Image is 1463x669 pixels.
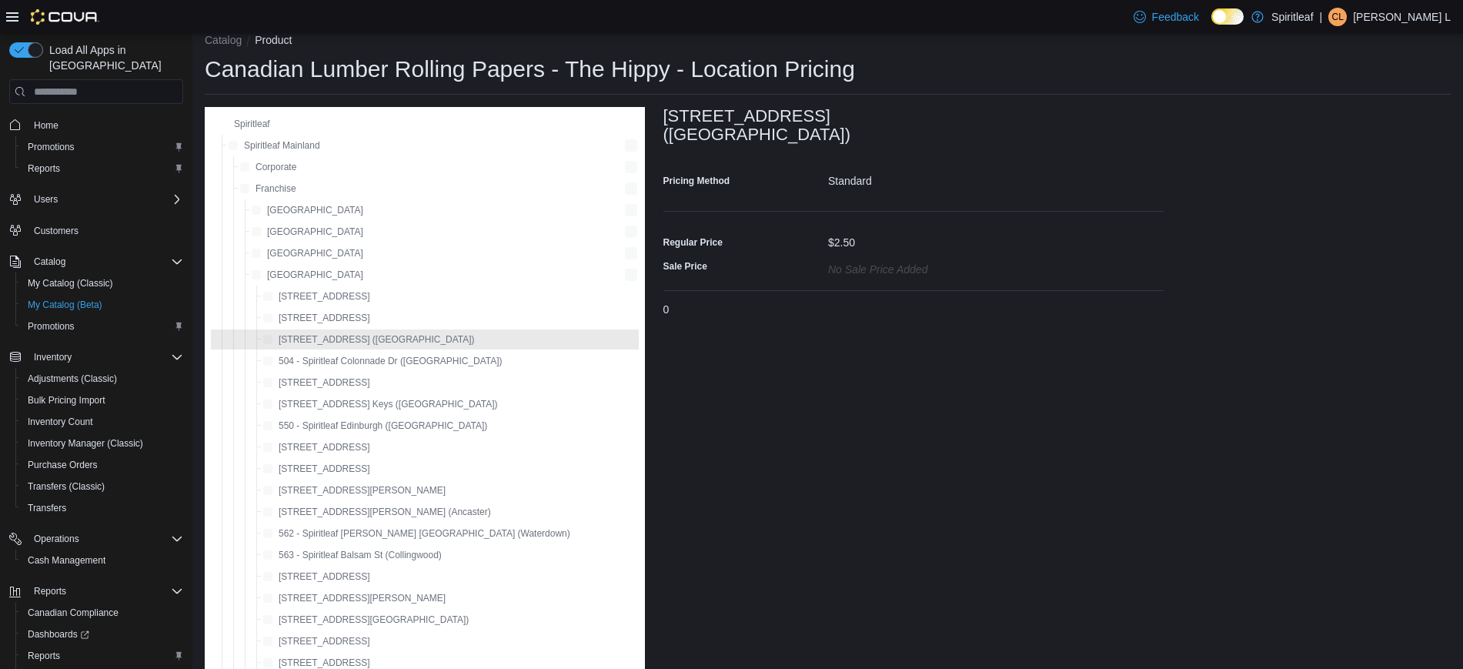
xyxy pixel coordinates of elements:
[257,589,452,607] button: [STREET_ADDRESS][PERSON_NAME]
[257,632,376,651] button: [STREET_ADDRESS]
[15,645,189,667] button: Reports
[28,115,183,134] span: Home
[28,607,119,619] span: Canadian Compliance
[1271,8,1313,26] p: Spiritleaf
[22,477,111,496] a: Transfers (Classic)
[28,416,93,428] span: Inventory Count
[28,162,60,175] span: Reports
[663,107,1164,328] form: 0
[28,480,105,493] span: Transfers (Classic)
[3,113,189,135] button: Home
[28,253,183,271] span: Catalog
[22,296,109,314] a: My Catalog (Beta)
[28,582,72,600] button: Reports
[15,136,189,158] button: Promotions
[22,477,183,496] span: Transfers (Classic)
[22,296,183,314] span: My Catalog (Beta)
[279,527,570,540] span: 562 - Spiritleaf [PERSON_NAME] [GEOGRAPHIC_DATA] (Waterdown)
[22,391,183,410] span: Bulk Pricing Import
[279,355,503,367] span: 504 - Spiritleaf Colonnade Dr ([GEOGRAPHIC_DATA])
[257,352,509,370] button: 504 - Spiritleaf Colonnade Dr ([GEOGRAPHIC_DATA])
[22,370,183,388] span: Adjustments (Classic)
[22,413,183,431] span: Inventory Count
[663,175,730,187] label: Pricing Method
[22,434,183,453] span: Inventory Manager (Classic)
[22,274,183,293] span: My Catalog (Classic)
[28,582,183,600] span: Reports
[31,9,99,25] img: Cova
[1353,8,1451,26] p: [PERSON_NAME] L
[28,437,143,450] span: Inventory Manager (Classic)
[15,476,189,497] button: Transfers (Classic)
[267,204,363,216] span: [GEOGRAPHIC_DATA]
[34,225,78,237] span: Customers
[28,530,183,548] span: Operations
[28,221,183,240] span: Customers
[279,570,370,583] span: [STREET_ADDRESS]
[205,32,1451,51] nav: An example of EuiBreadcrumbs
[22,317,183,336] span: Promotions
[257,460,376,478] button: [STREET_ADDRESS]
[22,647,183,665] span: Reports
[28,190,183,209] span: Users
[1328,8,1347,26] div: Ciara L
[43,42,183,73] span: Load All Apps in [GEOGRAPHIC_DATA]
[267,226,363,238] span: [GEOGRAPHIC_DATA]
[22,499,72,517] a: Transfers
[256,161,296,173] span: Corporate
[28,299,102,311] span: My Catalog (Beta)
[15,624,189,645] a: Dashboards
[22,274,119,293] a: My Catalog (Classic)
[222,136,326,155] button: Spiritleaf Mainland
[267,269,363,281] span: [GEOGRAPHIC_DATA]
[279,614,469,626] span: [STREET_ADDRESS][GEOGRAPHIC_DATA])
[28,530,85,548] button: Operations
[279,549,442,561] span: 563 - Spiritleaf Balsam St (Collingwood)
[22,499,183,517] span: Transfers
[1211,8,1244,25] input: Dark Mode
[279,657,370,669] span: [STREET_ADDRESS]
[22,456,104,474] a: Purchase Orders
[28,253,72,271] button: Catalog
[257,567,376,586] button: [STREET_ADDRESS]
[3,580,189,602] button: Reports
[34,351,72,363] span: Inventory
[28,141,75,153] span: Promotions
[34,533,79,545] span: Operations
[234,118,270,130] span: Spiritleaf
[15,433,189,454] button: Inventory Manager (Classic)
[1152,9,1199,25] span: Feedback
[244,139,320,152] span: Spiritleaf Mainland
[22,551,183,570] span: Cash Management
[279,592,446,604] span: [STREET_ADDRESS][PERSON_NAME]
[22,138,183,156] span: Promotions
[34,256,65,268] span: Catalog
[279,484,446,497] span: [STREET_ADDRESS][PERSON_NAME]
[15,602,189,624] button: Canadian Compliance
[28,650,60,662] span: Reports
[22,456,183,474] span: Purchase Orders
[257,438,376,457] button: [STREET_ADDRESS]
[663,236,723,249] div: Regular Price
[234,158,302,176] button: Corporate
[34,119,58,132] span: Home
[28,222,85,240] a: Customers
[15,273,189,294] button: My Catalog (Classic)
[15,368,189,390] button: Adjustments (Classic)
[257,524,576,543] button: 562 - Spiritleaf [PERSON_NAME] [GEOGRAPHIC_DATA] (Waterdown)
[1127,2,1205,32] a: Feedback
[257,287,376,306] button: [STREET_ADDRESS]
[246,222,369,241] button: [GEOGRAPHIC_DATA]
[257,481,452,500] button: [STREET_ADDRESS][PERSON_NAME]
[828,257,927,276] div: No Sale Price added
[234,179,302,198] button: Franchise
[22,317,81,336] a: Promotions
[257,330,481,349] button: [STREET_ADDRESS] ([GEOGRAPHIC_DATA])
[3,528,189,550] button: Operations
[279,441,370,453] span: [STREET_ADDRESS]
[246,266,369,284] button: [GEOGRAPHIC_DATA]
[257,546,448,564] button: 563 - Spiritleaf Balsam St (Collingwood)
[28,348,183,366] span: Inventory
[15,411,189,433] button: Inventory Count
